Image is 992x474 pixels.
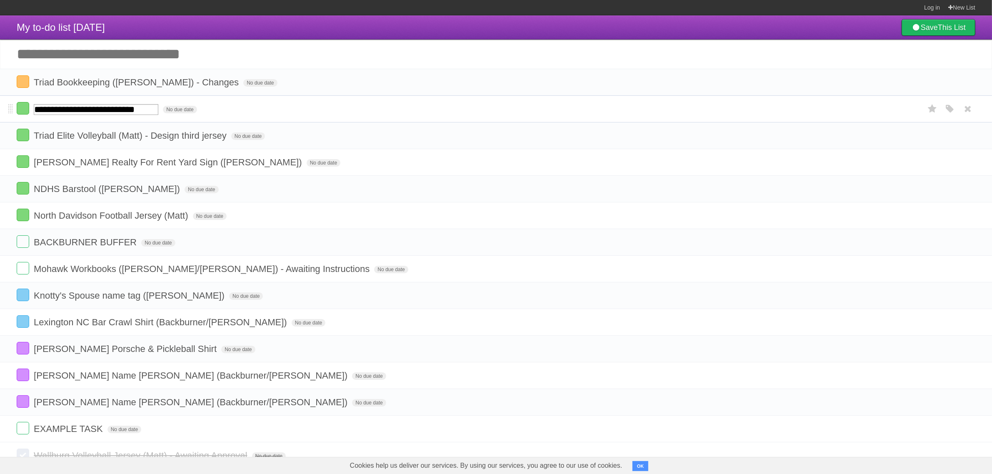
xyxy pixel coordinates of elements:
[252,452,286,460] span: No due date
[17,22,105,33] span: My to-do list [DATE]
[17,155,29,168] label: Done
[141,239,175,247] span: No due date
[185,186,218,193] span: No due date
[307,159,340,167] span: No due date
[34,130,229,141] span: Triad Elite Volleyball (Matt) - Design third jersey
[231,132,265,140] span: No due date
[292,319,325,327] span: No due date
[34,344,219,354] span: [PERSON_NAME] Porsche & Pickleball Shirt
[229,292,263,300] span: No due date
[632,461,649,471] button: OK
[34,397,350,407] span: [PERSON_NAME] Name [PERSON_NAME] (Backburner/[PERSON_NAME])
[17,369,29,381] label: Done
[17,342,29,354] label: Done
[342,457,631,474] span: Cookies help us deliver our services. By using our services, you agree to our use of cookies.
[17,102,29,115] label: Done
[34,237,139,247] span: BACKBURNER BUFFER
[17,422,29,434] label: Done
[34,264,372,274] span: Mohawk Workbooks ([PERSON_NAME]/[PERSON_NAME]) - Awaiting Instructions
[34,157,304,167] span: [PERSON_NAME] Realty For Rent Yard Sign ([PERSON_NAME])
[221,346,255,353] span: No due date
[34,210,190,221] span: North Davidson Football Jersey (Matt)
[243,79,277,87] span: No due date
[17,182,29,195] label: Done
[107,426,141,433] span: No due date
[17,75,29,88] label: Done
[163,106,197,113] span: No due date
[17,262,29,274] label: Done
[34,317,289,327] span: Lexington NC Bar Crawl Shirt (Backburner/[PERSON_NAME])
[34,424,105,434] span: EXAMPLE TASK
[17,395,29,408] label: Done
[34,184,182,194] span: NDHS Barstool ([PERSON_NAME])
[34,290,227,301] span: Knotty's Spouse name tag ([PERSON_NAME])
[352,372,386,380] span: No due date
[34,450,249,461] span: Wallburg Volleyball Jersey (Matt) - Awaiting Approval
[34,370,350,381] span: [PERSON_NAME] Name [PERSON_NAME] (Backburner/[PERSON_NAME])
[17,235,29,248] label: Done
[902,19,975,36] a: SaveThis List
[17,129,29,141] label: Done
[17,289,29,301] label: Done
[374,266,408,273] span: No due date
[34,77,241,87] span: Triad Bookkeeping ([PERSON_NAME]) - Changes
[17,209,29,221] label: Done
[17,449,29,461] label: Done
[352,399,386,407] span: No due date
[938,23,966,32] b: This List
[17,315,29,328] label: Done
[193,212,227,220] span: No due date
[925,102,940,116] label: Star task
